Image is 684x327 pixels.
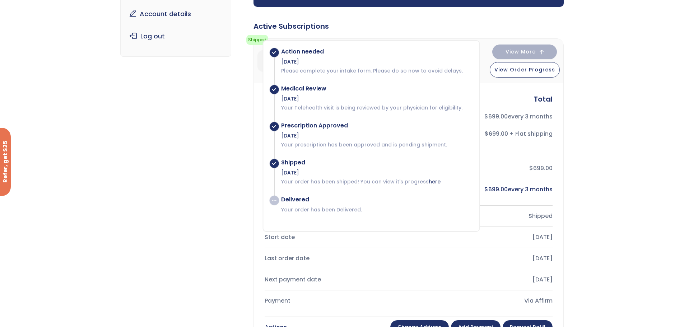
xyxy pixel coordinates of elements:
a: Account details [126,6,225,22]
div: every 3 months [414,184,553,195]
p: Please complete your intake form. Please do so now to avoid delays. [281,67,472,74]
div: Shipped [281,159,472,166]
div: [DATE] [414,275,553,285]
div: Medical Review [281,85,472,92]
a: here [429,178,441,185]
div: Shipped [414,211,553,221]
p: Your Telehealth visit is being reviewed by your physician for eligibility. [281,104,472,111]
div: Payment [265,296,403,306]
p: Your order has been shipped! You can view it's progress [281,178,472,185]
bdi: 699.00 [484,112,508,121]
div: Next payment date [265,275,403,285]
div: $699.00 [414,163,553,173]
div: Start date [265,232,403,242]
span: View More [506,50,536,54]
div: Prescription Approved [281,122,472,129]
div: [DATE] [281,169,472,176]
span: $ [484,185,488,193]
p: Your order has been Delivered. [281,206,472,213]
div: [DATE] [414,253,553,263]
button: View Order Progress [490,62,560,78]
div: Via Affirm [414,296,553,306]
div: Total [534,94,553,104]
div: [DATE] [414,232,553,242]
div: Active Subscriptions [253,21,564,31]
div: $699.00 + Flat shipping [414,129,553,139]
span: $ [484,112,488,121]
div: Delivered [281,196,472,203]
div: [DATE] [281,132,472,139]
button: View More [492,45,557,59]
bdi: 699.00 [484,185,508,193]
span: View Order Progress [494,66,555,73]
p: Your prescription has been approved and is pending shipment. [281,141,472,148]
div: Action needed [281,48,472,55]
a: Log out [126,29,225,44]
div: every 3 months [414,112,553,122]
div: [DATE] [281,58,472,65]
span: Shipped [246,35,268,45]
div: Last order date [265,253,403,263]
div: [DATE] [281,95,472,102]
